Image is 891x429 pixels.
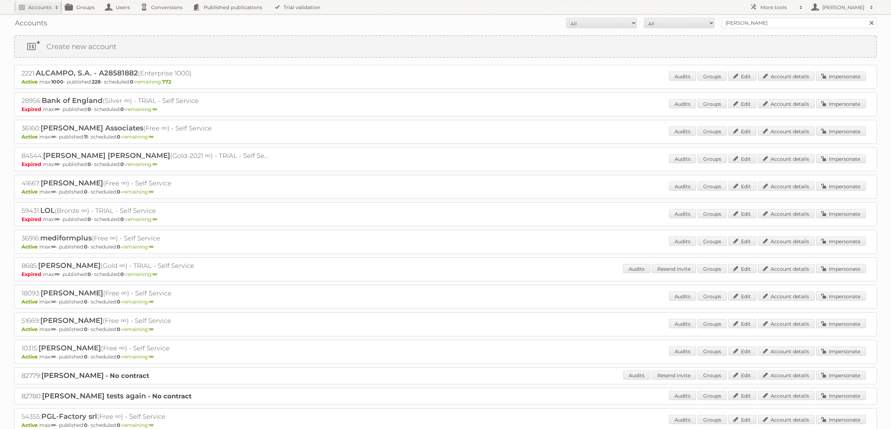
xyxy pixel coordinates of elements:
strong: 0 [88,216,91,222]
a: 82780:[PERSON_NAME] tests again - No contract [22,392,192,400]
a: Impersonate [816,292,866,301]
span: [PERSON_NAME] [38,344,101,352]
h2: More tools [760,4,796,11]
p: max: - published: - scheduled: - [22,271,869,277]
span: remaining: [126,271,157,277]
a: Account details [758,415,815,424]
strong: 0 [84,244,88,250]
a: 82779:[PERSON_NAME] - No contract [22,372,149,380]
a: Audits [669,415,696,424]
a: Audits [669,319,696,328]
a: Groups [698,99,727,108]
strong: ∞ [51,354,56,360]
span: [PERSON_NAME] [40,316,103,325]
strong: 1000 [51,79,64,85]
a: Impersonate [816,415,866,424]
a: Resend invite [652,264,696,273]
strong: ∞ [55,106,59,112]
a: Groups [698,391,727,400]
strong: 0 [117,422,120,428]
p: max: - published: - scheduled: - [22,106,869,112]
strong: 11 [84,134,88,140]
a: Impersonate [816,127,866,136]
strong: ∞ [55,161,59,167]
h2: 36916: (Free ∞) - Self Service [22,234,269,243]
strong: ∞ [149,244,154,250]
h2: Accounts [28,4,52,11]
span: [PERSON_NAME] [41,289,103,297]
a: Account details [758,347,815,356]
a: Impersonate [816,370,866,380]
strong: 0 [120,271,124,277]
a: Account details [758,264,815,273]
strong: 228 [92,79,101,85]
span: Expired [22,216,43,222]
a: Impersonate [816,182,866,191]
strong: ∞ [153,161,157,167]
a: Impersonate [816,264,866,273]
a: Groups [698,415,727,424]
a: Groups [698,292,727,301]
a: Impersonate [816,391,866,400]
strong: ∞ [55,271,59,277]
a: Account details [758,391,815,400]
strong: 0 [88,271,91,277]
a: Audits [669,99,696,108]
a: Audits [669,154,696,163]
strong: 0 [84,422,88,428]
a: Impersonate [816,319,866,328]
a: Impersonate [816,209,866,218]
strong: ∞ [149,354,154,360]
span: Bank of England [42,96,103,105]
p: max: - published: - scheduled: - [22,189,869,195]
a: Audits [669,72,696,81]
span: remaining: [126,216,157,222]
strong: ∞ [149,134,154,140]
h2: 59431: (Bronze ∞) - TRIAL - Self Service [22,206,269,215]
p: max: - published: - scheduled: - [22,299,869,305]
a: Edit [728,154,757,163]
strong: ∞ [51,422,56,428]
a: Groups [698,237,727,246]
a: Edit [728,347,757,356]
strong: ∞ [51,134,56,140]
a: Edit [728,209,757,218]
span: Active [22,299,40,305]
h2: [PERSON_NAME] [820,4,866,11]
a: Edit [728,415,757,424]
a: Edit [728,72,757,81]
span: Active [22,244,40,250]
a: Groups [698,127,727,136]
span: remaining: [122,326,154,332]
strong: 0 [120,106,124,112]
a: Audits [669,347,696,356]
span: remaining: [122,189,154,195]
a: Account details [758,182,815,191]
h2: 84544: (Gold-2021 ∞) - TRIAL - Self Service [22,151,269,160]
strong: 772 [162,79,171,85]
span: [PERSON_NAME] tests again [42,392,146,400]
strong: - No contract [106,372,149,380]
strong: 0 [88,161,91,167]
strong: ∞ [51,189,56,195]
p: max: - published: - scheduled: - [22,422,869,428]
h2: 18093: (Free ∞) - Self Service [22,289,269,298]
a: Impersonate [816,237,866,246]
span: remaining: [122,422,154,428]
strong: 0 [84,326,88,332]
strong: ∞ [153,271,157,277]
span: remaining: [122,244,154,250]
span: Active [22,134,40,140]
p: max: - published: - scheduled: - [22,216,869,222]
a: Audits [669,182,696,191]
a: Account details [758,209,815,218]
a: Impersonate [816,72,866,81]
span: Active [22,79,40,85]
span: [PERSON_NAME] [41,371,104,380]
span: Active [22,326,40,332]
strong: 0 [117,244,120,250]
strong: 0 [130,79,133,85]
a: Groups [698,154,727,163]
span: Expired [22,106,43,112]
a: Account details [758,99,815,108]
